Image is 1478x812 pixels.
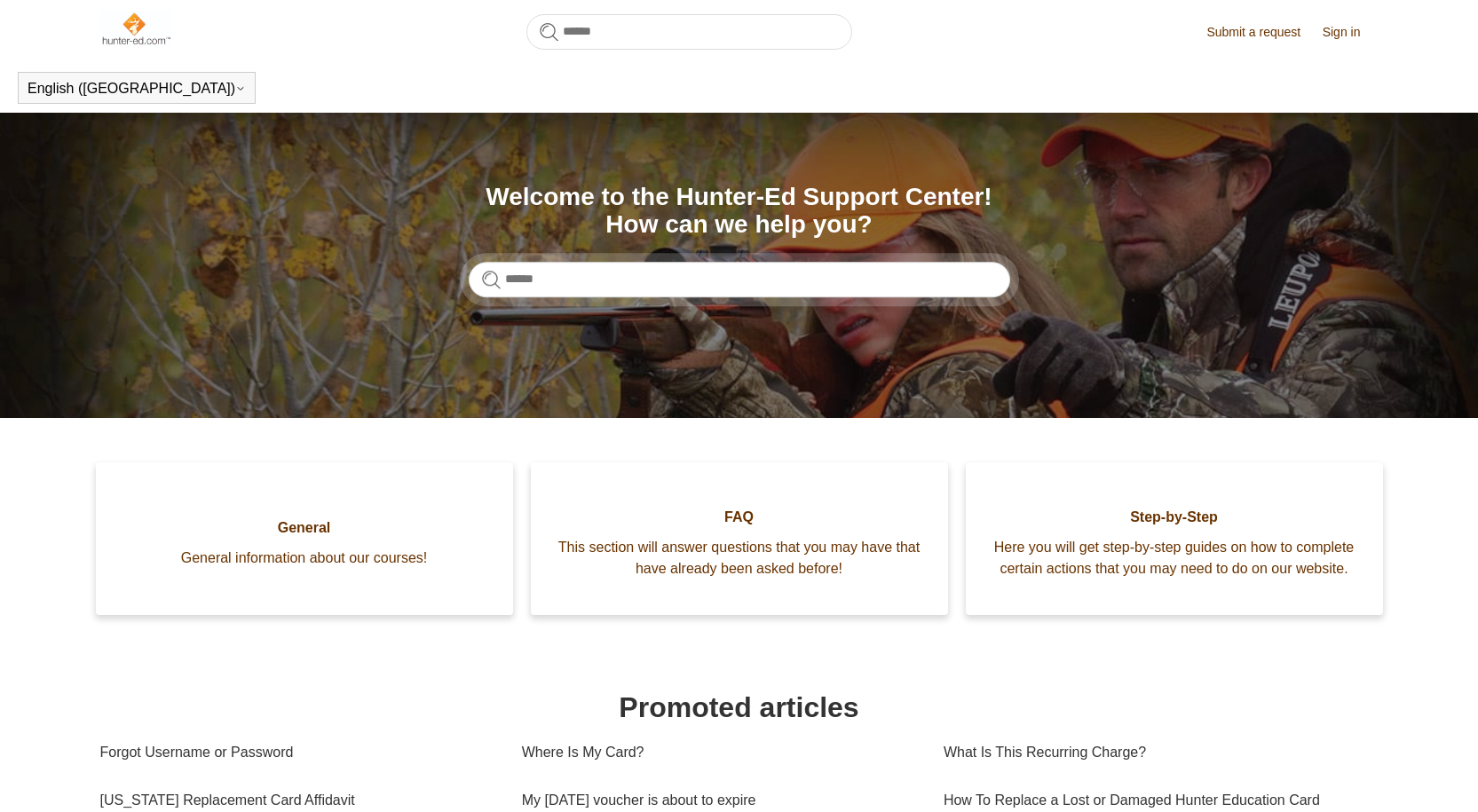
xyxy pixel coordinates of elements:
button: English ([GEOGRAPHIC_DATA]) [28,81,246,97]
a: FAQ This section will answer questions that you may have that have already been asked before! [531,462,948,615]
span: Here you will get step-by-step guides on how to complete certain actions that you may need to do ... [992,537,1356,579]
a: Where Is My Card? [522,729,917,777]
span: FAQ [557,507,921,528]
span: Step-by-Step [992,507,1356,528]
img: Hunter-Ed Help Center home page [100,11,172,46]
span: General [123,517,486,539]
a: Step-by-Step Here you will get step-by-step guides on how to complete certain actions that you ma... [966,462,1383,615]
a: Forgot Username or Password [100,729,495,777]
a: Submit a request [1206,23,1318,42]
a: Sign in [1323,23,1379,42]
span: General information about our courses! [123,548,486,569]
h1: Welcome to the Hunter-Ed Support Center! How can we help you? [469,184,1010,239]
span: This section will answer questions that you may have that have already been asked before! [557,537,921,579]
input: Search [469,262,1010,297]
input: Search [526,14,852,50]
a: What Is This Recurring Charge? [944,729,1365,777]
a: General General information about our courses! [96,462,513,615]
h1: Promoted articles [100,686,1379,729]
